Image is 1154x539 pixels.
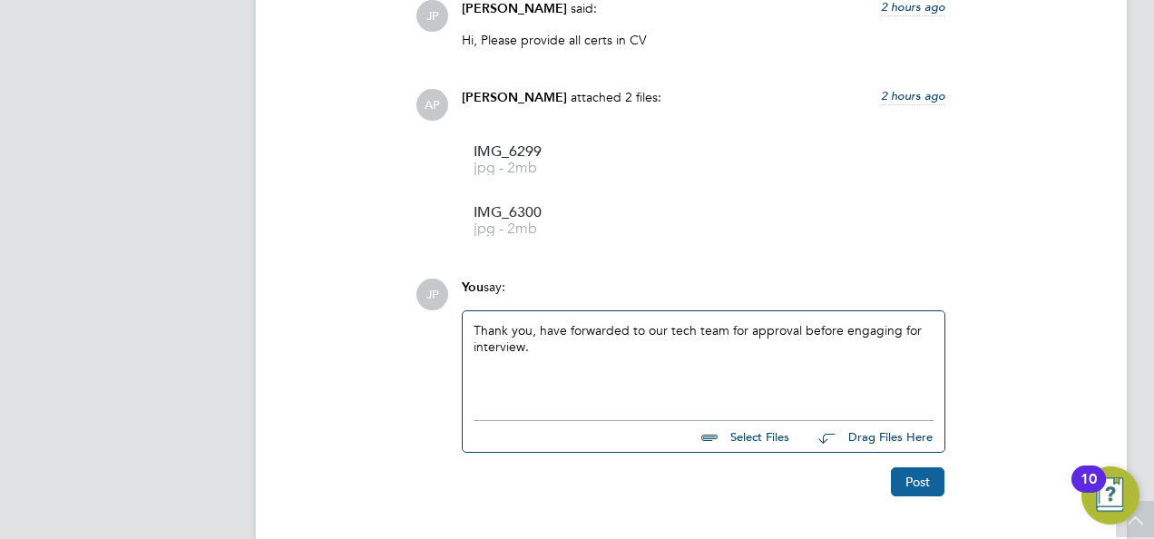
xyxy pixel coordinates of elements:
[881,88,945,103] span: 2 hours ago
[462,279,945,310] div: say:
[462,1,567,16] span: [PERSON_NAME]
[891,467,944,496] button: Post
[462,90,567,105] span: [PERSON_NAME]
[1081,466,1139,524] button: Open Resource Center, 10 new notifications
[474,145,619,175] a: IMG_6299 jpg - 2mb
[474,162,619,175] span: jpg - 2mb
[474,322,934,400] div: Thank you, have forwarded to our tech team for approval before engaging for interview.
[462,32,945,48] p: Hi, Please provide all certs in CV
[1081,479,1097,503] div: 10
[474,145,619,159] span: IMG_6299
[571,89,661,105] span: attached 2 files:
[474,206,619,220] span: IMG_6300
[416,279,448,310] span: JP
[462,279,484,295] span: You
[416,89,448,121] span: AP
[474,206,619,236] a: IMG_6300 jpg - 2mb
[804,418,934,456] button: Drag Files Here
[474,222,619,236] span: jpg - 2mb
